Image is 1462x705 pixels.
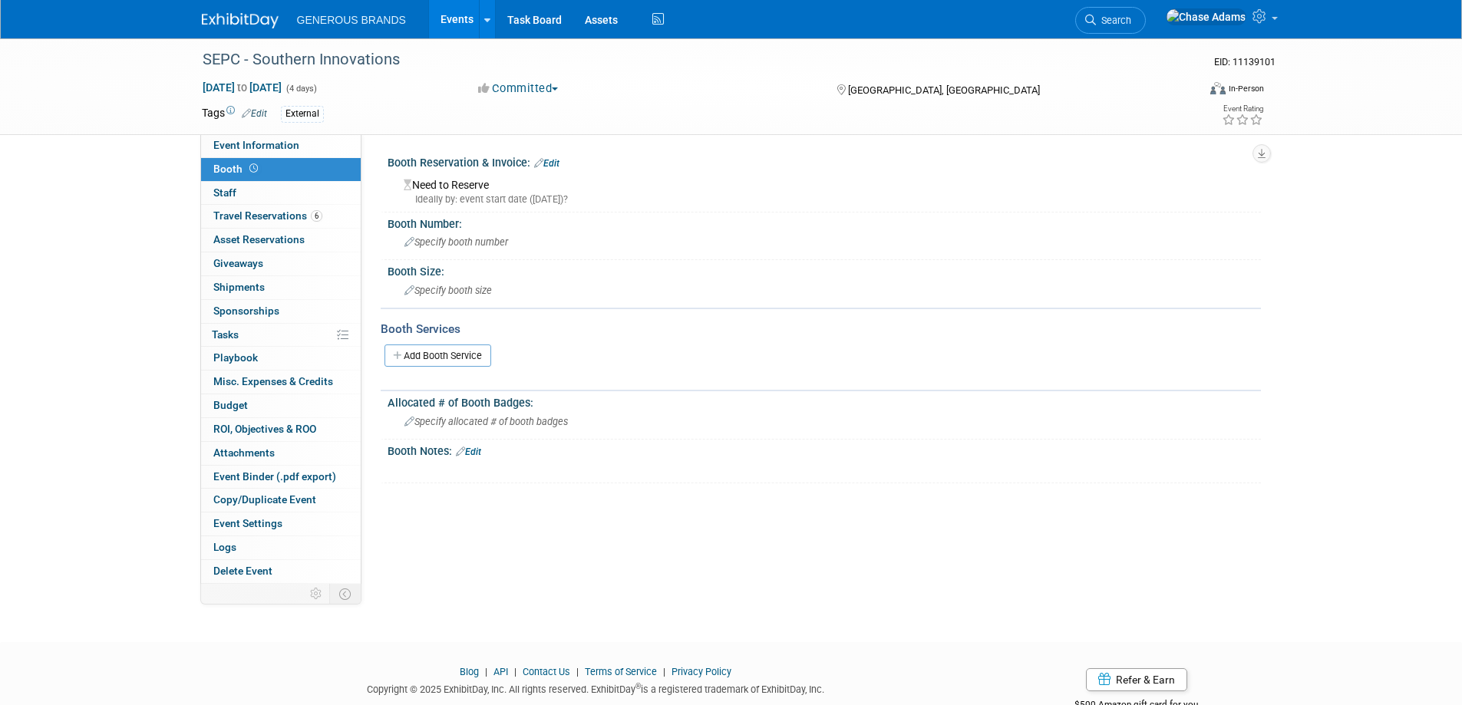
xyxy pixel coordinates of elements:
[672,666,731,677] a: Privacy Policy
[201,347,361,370] a: Playbook
[212,328,239,341] span: Tasks
[388,440,1261,460] div: Booth Notes:
[213,351,258,364] span: Playbook
[285,84,317,94] span: (4 days)
[848,84,1040,96] span: [GEOGRAPHIC_DATA], [GEOGRAPHIC_DATA]
[213,139,299,151] span: Event Information
[213,423,316,435] span: ROI, Objectives & ROO
[213,163,261,175] span: Booth
[213,446,275,459] span: Attachments
[481,666,491,677] span: |
[1086,668,1187,691] a: Refer & Earn
[659,666,669,677] span: |
[534,158,559,169] a: Edit
[404,193,1249,206] div: Ideally by: event start date ([DATE])?
[201,158,361,181] a: Booth
[202,81,282,94] span: [DATE] [DATE]
[201,182,361,205] a: Staff
[201,489,361,512] a: Copy/Duplicate Event
[456,446,481,457] a: Edit
[388,151,1261,171] div: Booth Reservation & Invoice:
[281,106,324,122] div: External
[1107,80,1265,103] div: Event Format
[523,666,570,677] a: Contact Us
[213,399,248,411] span: Budget
[235,81,249,94] span: to
[201,229,361,252] a: Asset Reservations
[201,134,361,157] a: Event Information
[246,163,261,174] span: Booth not reserved yet
[399,173,1249,206] div: Need to Reserve
[201,466,361,489] a: Event Binder (.pdf export)
[213,565,272,577] span: Delete Event
[404,236,508,248] span: Specify booth number
[585,666,657,677] a: Terms of Service
[213,541,236,553] span: Logs
[404,416,568,427] span: Specify allocated # of booth badges
[297,14,406,26] span: GENEROUS BRANDS
[202,105,267,123] td: Tags
[201,371,361,394] a: Misc. Expenses & Credits
[388,212,1261,232] div: Booth Number:
[384,344,491,367] a: Add Booth Service
[213,281,265,293] span: Shipments
[213,517,282,529] span: Event Settings
[1075,7,1146,34] a: Search
[573,666,582,677] span: |
[493,666,508,677] a: API
[1222,105,1263,113] div: Event Rating
[303,584,330,604] td: Personalize Event Tab Strip
[202,13,279,28] img: ExhibitDay
[473,81,564,97] button: Committed
[1210,82,1226,94] img: Format-Inperson.png
[201,512,361,535] a: Event Settings
[197,46,1174,74] div: SEPC - Southern Innovations
[510,666,520,677] span: |
[329,584,361,604] td: Toggle Event Tabs
[213,209,322,222] span: Travel Reservations
[635,682,641,690] sup: ®
[388,260,1261,279] div: Booth Size:
[381,321,1261,338] div: Booth Services
[213,257,263,269] span: Giveaways
[213,305,279,317] span: Sponsorships
[213,186,236,199] span: Staff
[213,493,316,506] span: Copy/Duplicate Event
[201,442,361,465] a: Attachments
[1228,83,1264,94] div: In-Person
[1214,56,1276,68] span: Event ID: 11139101
[213,470,336,483] span: Event Binder (.pdf export)
[201,324,361,347] a: Tasks
[201,205,361,228] a: Travel Reservations6
[213,375,333,387] span: Misc. Expenses & Credits
[202,679,991,697] div: Copyright © 2025 ExhibitDay, Inc. All rights reserved. ExhibitDay is a registered trademark of Ex...
[388,391,1261,410] div: Allocated # of Booth Badges:
[201,394,361,417] a: Budget
[1166,8,1246,25] img: Chase Adams
[201,300,361,323] a: Sponsorships
[311,210,322,222] span: 6
[1096,15,1131,26] span: Search
[201,560,361,583] a: Delete Event
[242,108,267,119] a: Edit
[201,536,361,559] a: Logs
[201,276,361,299] a: Shipments
[201,418,361,441] a: ROI, Objectives & ROO
[404,285,492,296] span: Specify booth size
[201,252,361,275] a: Giveaways
[213,233,305,245] span: Asset Reservations
[460,666,479,677] a: Blog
